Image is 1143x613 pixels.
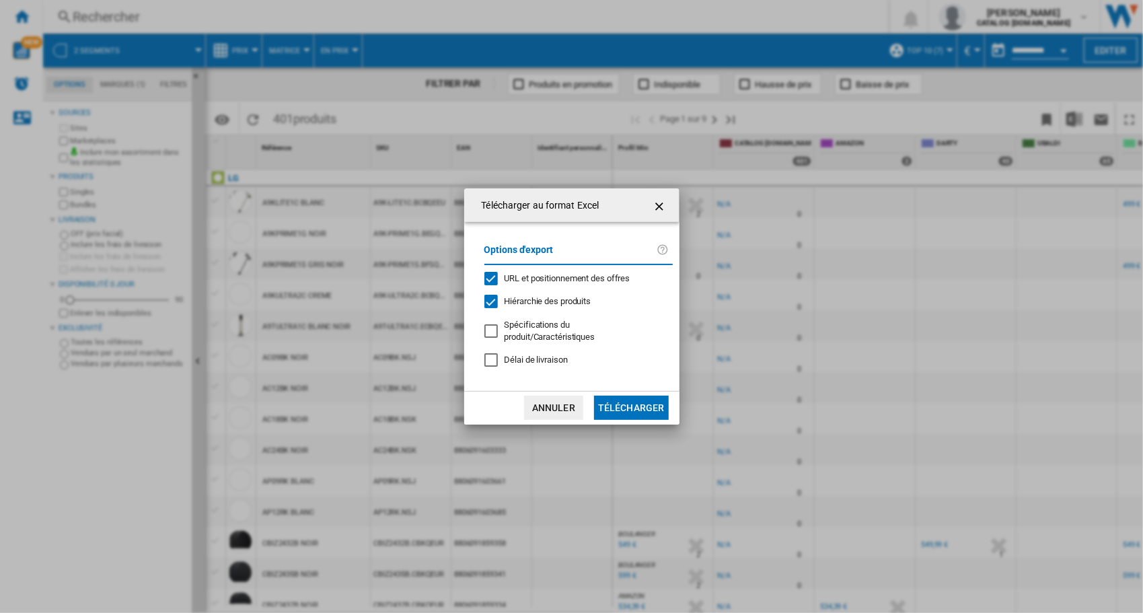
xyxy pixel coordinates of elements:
md-checkbox: Hiérarchie des produits [484,295,662,308]
button: Annuler [524,396,583,420]
span: Hiérarchie des produits [505,296,591,306]
h4: Télécharger au format Excel [475,199,599,213]
span: Spécifications du produit/Caractéristiques [505,320,595,342]
ng-md-icon: getI18NText('BUTTONS.CLOSE_DIALOG') [653,199,669,215]
button: getI18NText('BUTTONS.CLOSE_DIALOG') [647,192,674,219]
button: Télécharger [594,396,669,420]
div: S'applique uniquement à la vision catégorie [505,319,662,343]
md-checkbox: Délai de livraison [484,354,673,367]
md-checkbox: URL et positionnement des offres [484,272,662,285]
span: URL et positionnement des offres [505,273,630,283]
label: Options d'export [484,242,657,267]
span: Délai de livraison [505,355,568,365]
